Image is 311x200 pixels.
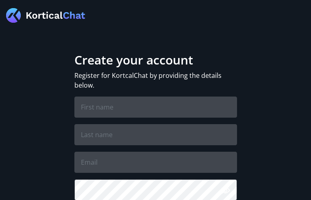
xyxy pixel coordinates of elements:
[74,124,237,145] input: Last name
[74,152,237,173] input: Email
[74,97,237,118] input: First name
[74,53,237,67] h1: Create your account
[6,8,85,23] img: Logo
[220,185,231,195] img: Toggle password visibility
[74,71,237,90] p: Register for KortcalChat by providing the details below.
